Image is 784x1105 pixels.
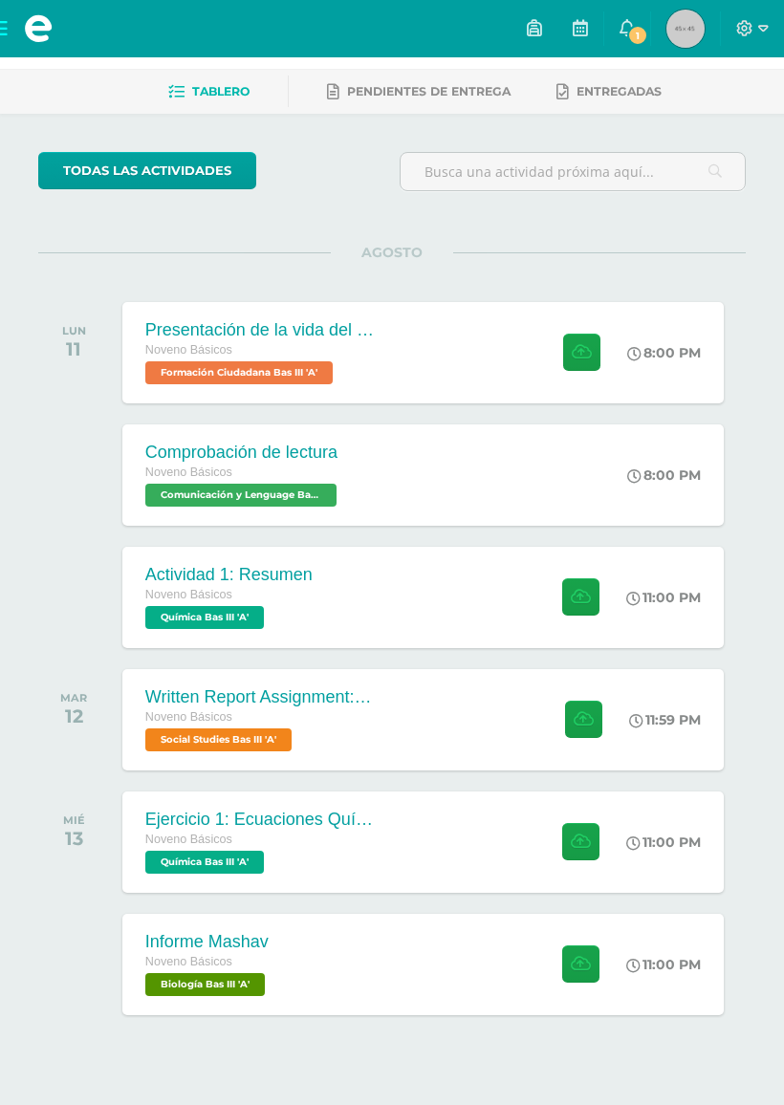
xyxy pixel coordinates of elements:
[145,320,375,340] div: Presentación de la vida del General [PERSON_NAME].
[327,76,511,107] a: Pendientes de entrega
[145,466,232,479] span: Noveno Básicos
[168,76,250,107] a: Tablero
[626,589,701,606] div: 11:00 PM
[626,834,701,851] div: 11:00 PM
[145,955,232,968] span: Noveno Básicos
[627,466,701,484] div: 8:00 PM
[38,152,256,189] a: todas las Actividades
[60,691,87,704] div: MAR
[62,337,86,360] div: 11
[577,84,662,98] span: Entregadas
[145,361,333,384] span: Formación Ciudadana Bas III 'A'
[145,728,292,751] span: Social Studies Bas III 'A'
[145,484,337,507] span: Comunicación y Lenguage Bas III 'A'
[60,704,87,727] div: 12
[63,827,85,850] div: 13
[629,711,701,728] div: 11:59 PM
[145,973,265,996] span: Biología Bas III 'A'
[145,833,232,846] span: Noveno Básicos
[145,851,264,874] span: Química Bas III 'A'
[145,588,232,601] span: Noveno Básicos
[192,84,250,98] span: Tablero
[63,813,85,827] div: MIÉ
[627,344,701,361] div: 8:00 PM
[666,10,705,48] img: 45x45
[627,25,648,46] span: 1
[331,244,453,261] span: AGOSTO
[556,76,662,107] a: Entregadas
[145,710,232,724] span: Noveno Básicos
[145,343,232,357] span: Noveno Básicos
[145,810,375,830] div: Ejercicio 1: Ecuaciones Químicas
[626,956,701,973] div: 11:00 PM
[401,153,745,190] input: Busca una actividad próxima aquí...
[145,565,313,585] div: Actividad 1: Resumen
[145,932,270,952] div: Informe Mashav
[62,324,86,337] div: LUN
[145,687,375,707] div: Written Report Assignment: How Innovation Is Helping Guatemala Grow
[347,84,511,98] span: Pendientes de entrega
[145,606,264,629] span: Química Bas III 'A'
[145,443,341,463] div: Comprobación de lectura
